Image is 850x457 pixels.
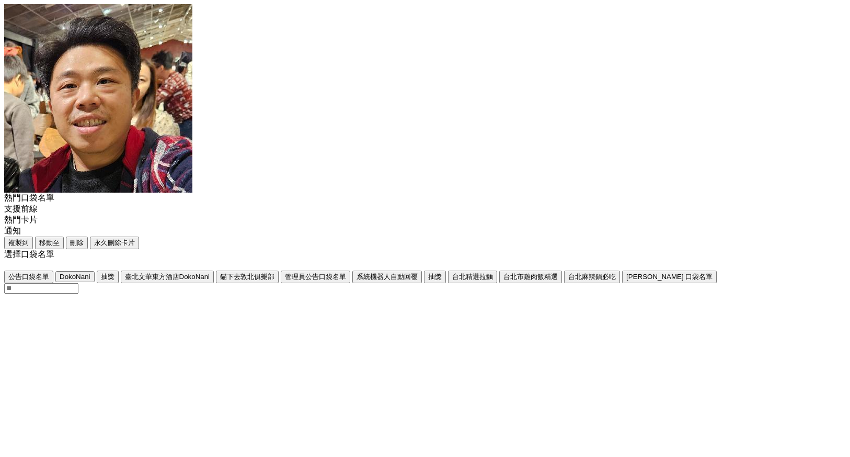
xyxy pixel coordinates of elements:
button: [PERSON_NAME] 口袋名單 [622,271,717,283]
button: 永久刪除卡片 [90,237,139,249]
div: 支援前線 [4,204,846,215]
div: 熱門口袋名單 [4,193,846,204]
button: 管理員公告口袋名單 [281,271,350,283]
button: 抽獎 [424,271,446,283]
div: 熱門卡片 [4,215,846,226]
button: 系統機器人自動回覆 [352,271,422,283]
button: 台北麻辣鍋必吃 [564,271,620,283]
button: DokoNani [55,271,95,282]
button: 公告口袋名單 [4,271,53,283]
button: 複製到 [4,237,33,249]
button: 刪除 [66,237,88,249]
button: 移動至 [35,237,64,249]
div: 通知 [4,226,846,237]
button: 台北精選拉麵 [448,271,497,283]
img: Visruth.jpg not found [4,4,192,193]
button: 貓下去敦北俱樂部 [216,271,279,283]
button: 台北市雞肉飯精選 [499,271,562,283]
div: 選擇口袋名單 [4,249,846,260]
button: 臺北文華東方酒店DokoNani [121,271,214,283]
button: 抽獎 [97,271,119,283]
